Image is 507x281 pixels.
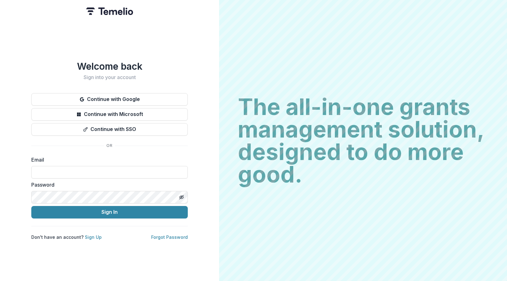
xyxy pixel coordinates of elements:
[86,8,133,15] img: Temelio
[31,74,188,80] h2: Sign into your account
[31,61,188,72] h1: Welcome back
[31,156,184,163] label: Email
[31,108,188,121] button: Continue with Microsoft
[177,192,187,202] button: Toggle password visibility
[151,234,188,240] a: Forgot Password
[31,234,102,240] p: Don't have an account?
[31,123,188,136] button: Continue with SSO
[85,234,102,240] a: Sign Up
[31,206,188,218] button: Sign In
[31,93,188,106] button: Continue with Google
[31,181,184,188] label: Password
